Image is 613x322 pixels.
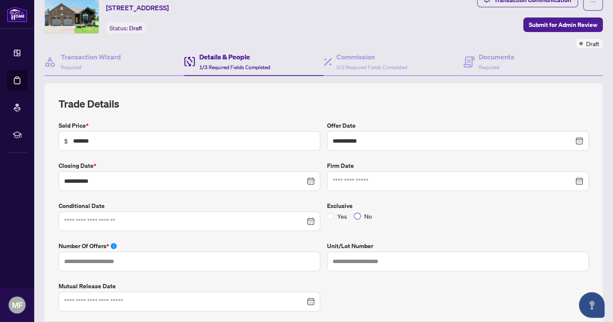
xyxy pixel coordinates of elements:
[59,121,320,130] label: Sold Price
[106,3,169,13] span: [STREET_ADDRESS]
[199,64,270,70] span: 1/3 Required Fields Completed
[7,6,27,22] img: logo
[479,64,499,70] span: Required
[129,24,142,32] span: Draft
[106,22,146,34] div: Status:
[61,52,121,62] h4: Transaction Wizard
[334,211,351,221] span: Yes
[59,281,320,291] label: Mutual Release Date
[59,97,589,111] h2: Trade Details
[327,201,589,211] label: Exclusive
[111,243,117,249] span: info-circle
[199,52,270,62] h4: Details & People
[59,241,320,251] label: Number of offers
[336,64,407,70] span: 0/2 Required Fields Completed
[579,292,604,318] button: Open asap
[523,18,603,32] button: Submit for Admin Review
[327,161,589,170] label: Firm Date
[327,121,589,130] label: Offer Date
[479,52,514,62] h4: Documents
[586,39,599,48] span: Draft
[529,18,597,32] span: Submit for Admin Review
[361,211,375,221] span: No
[336,52,407,62] h4: Commission
[12,299,23,311] span: MF
[59,161,320,170] label: Closing Date
[327,241,589,251] label: Unit/Lot Number
[59,201,320,211] label: Conditional Date
[61,64,81,70] span: Required
[64,136,68,146] span: $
